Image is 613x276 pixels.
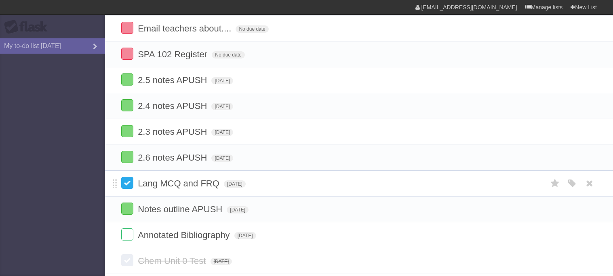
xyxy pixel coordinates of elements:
span: No due date [212,51,244,59]
span: [DATE] [234,232,256,239]
span: Annotated Bibliography [138,230,232,240]
span: [DATE] [211,77,233,84]
label: Done [121,177,133,189]
span: No due date [236,25,268,33]
span: 2.6 notes APUSH [138,153,209,163]
span: Notes outline APUSH [138,204,224,214]
label: Done [121,203,133,215]
span: Chem Unit 0 Test [138,256,208,266]
span: 2.4 notes APUSH [138,101,209,111]
label: Star task [548,177,563,190]
div: Flask [4,20,53,34]
span: 2.5 notes APUSH [138,75,209,85]
span: 2.3 notes APUSH [138,127,209,137]
label: Done [121,151,133,163]
span: Lang MCQ and FRQ [138,178,221,188]
label: Done [121,22,133,34]
label: Done [121,125,133,137]
label: Done [121,99,133,111]
span: [DATE] [211,129,233,136]
span: [DATE] [211,155,233,162]
label: Done [121,48,133,60]
label: Done [121,73,133,86]
span: Email teachers about.... [138,23,233,33]
span: [DATE] [224,180,246,188]
label: Done [121,254,133,266]
span: [DATE] [227,206,249,213]
span: SPA 102 Register [138,49,209,59]
span: [DATE] [211,103,233,110]
span: [DATE] [211,258,232,265]
label: Done [121,228,133,240]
